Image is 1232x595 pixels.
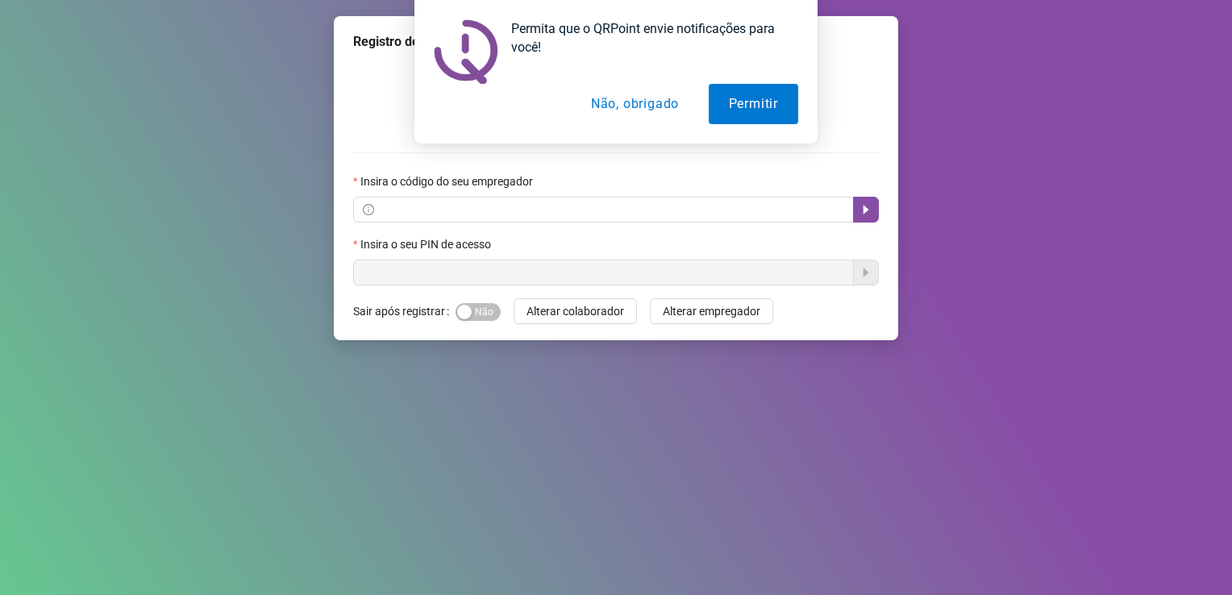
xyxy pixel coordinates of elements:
[663,302,760,320] span: Alterar empregador
[353,173,543,190] label: Insira o código do seu empregador
[650,298,773,324] button: Alterar empregador
[498,19,798,56] div: Permita que o QRPoint envie notificações para você!
[527,302,624,320] span: Alterar colaborador
[434,19,498,84] img: notification icon
[1177,540,1216,579] iframe: Intercom live chat
[571,84,699,124] button: Não, obrigado
[709,84,798,124] button: Permitir
[353,298,456,324] label: Sair após registrar
[363,204,374,215] span: info-circle
[514,298,637,324] button: Alterar colaborador
[353,235,502,253] label: Insira o seu PIN de acesso
[859,203,872,216] span: caret-right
